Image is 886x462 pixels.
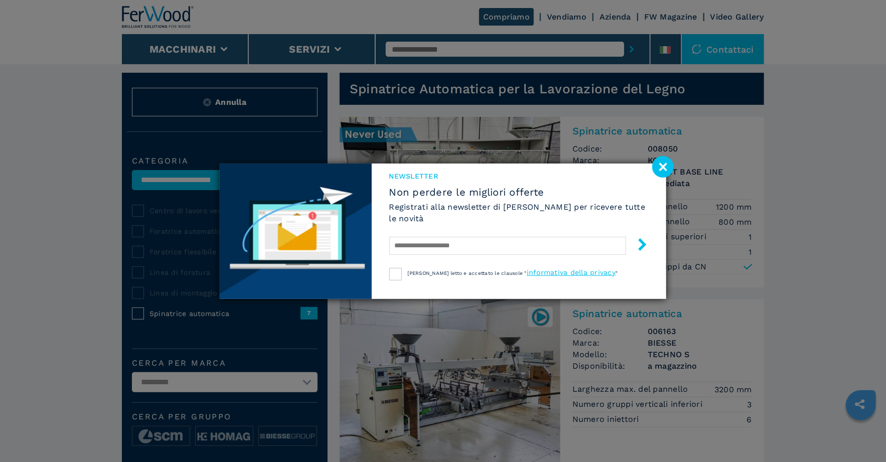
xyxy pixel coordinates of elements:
span: [PERSON_NAME] letto e accettato le clausole " [408,270,527,276]
span: " [616,270,618,276]
span: NEWSLETTER [389,171,649,181]
img: Newsletter image [220,164,372,299]
h6: Registrati alla newsletter di [PERSON_NAME] per ricevere tutte le novità [389,201,649,224]
span: Non perdere le migliori offerte [389,186,649,198]
a: informativa della privacy [527,268,616,276]
button: submit-button [626,234,649,258]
